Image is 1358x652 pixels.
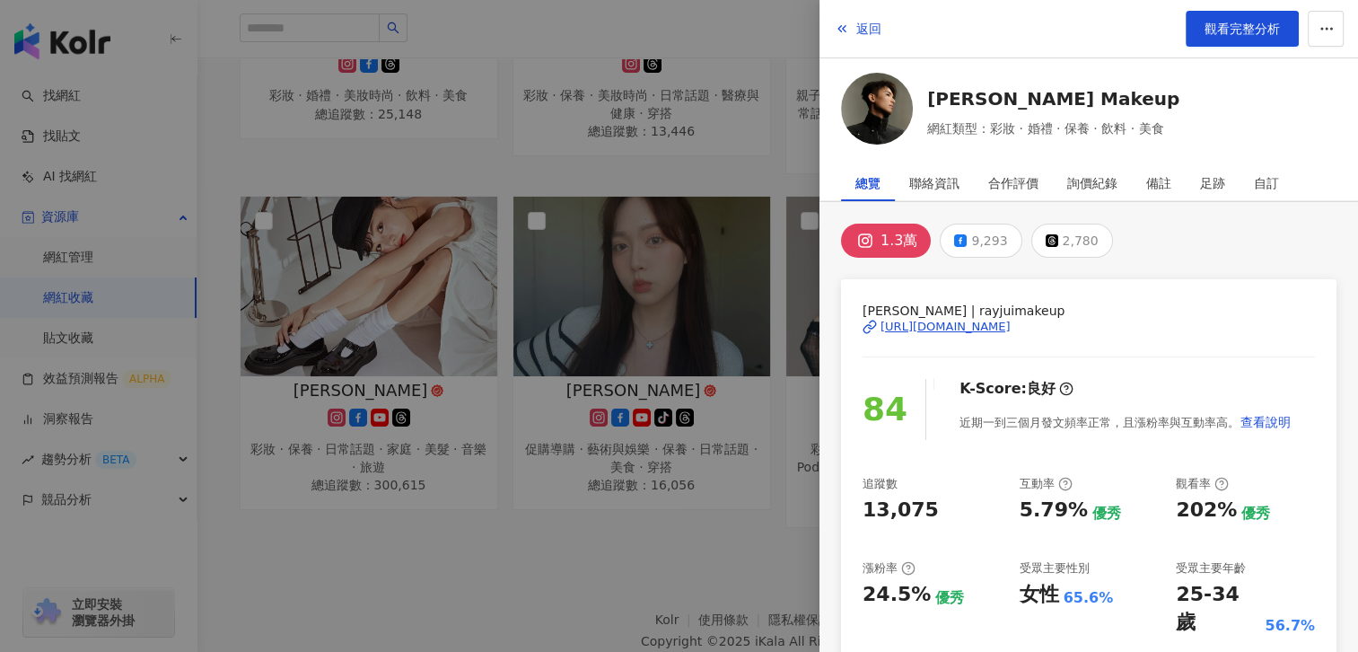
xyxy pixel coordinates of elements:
a: [URL][DOMAIN_NAME] [863,319,1315,335]
div: 25-34 歲 [1176,581,1260,637]
button: 9,293 [940,224,1021,258]
span: 網紅類型：彩妝 · 婚禮 · 保養 · 飲料 · 美食 [927,119,1179,138]
div: 受眾主要性別 [1020,560,1090,577]
span: 查看說明 [1240,415,1291,429]
div: 202% [1176,497,1237,524]
img: KOL Avatar [841,73,913,145]
div: 13,075 [863,497,939,524]
div: [URL][DOMAIN_NAME] [881,319,1011,335]
div: 優秀 [1092,504,1121,524]
div: 合作評價 [988,165,1038,201]
div: 優秀 [935,588,964,608]
span: [PERSON_NAME] | rayjuimakeup [863,301,1315,321]
span: 觀看完整分析 [1205,22,1280,36]
div: 9,293 [971,228,1007,253]
div: 受眾主要年齡 [1176,560,1246,577]
div: 總覽 [855,165,881,201]
div: K-Score : [959,379,1073,399]
a: KOL Avatar [841,73,913,151]
div: 優秀 [1241,504,1270,524]
div: 足跡 [1200,165,1225,201]
span: 返回 [856,22,881,36]
div: 追蹤數 [863,476,898,492]
div: 近期一到三個月發文頻率正常，且漲粉率與互動率高。 [959,404,1292,440]
div: 女性 [1020,581,1059,609]
div: 1.3萬 [881,228,917,253]
div: 24.5% [863,581,931,609]
div: 5.79% [1020,497,1088,524]
div: 良好 [1027,379,1056,399]
div: 84 [863,384,907,436]
button: 1.3萬 [841,224,931,258]
div: 互動率 [1020,476,1073,492]
div: 漲粉率 [863,560,916,577]
div: 56.7% [1265,616,1315,636]
div: 2,780 [1063,228,1099,253]
button: 返回 [834,11,882,47]
div: 聯絡資訊 [909,165,959,201]
div: 詢價紀錄 [1067,165,1117,201]
div: 65.6% [1064,588,1114,608]
div: 觀看率 [1176,476,1229,492]
button: 查看說明 [1240,404,1292,440]
button: 2,780 [1031,224,1113,258]
a: 觀看完整分析 [1186,11,1299,47]
div: 自訂 [1254,165,1279,201]
div: 備註 [1146,165,1171,201]
a: [PERSON_NAME] Makeup [927,86,1179,111]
